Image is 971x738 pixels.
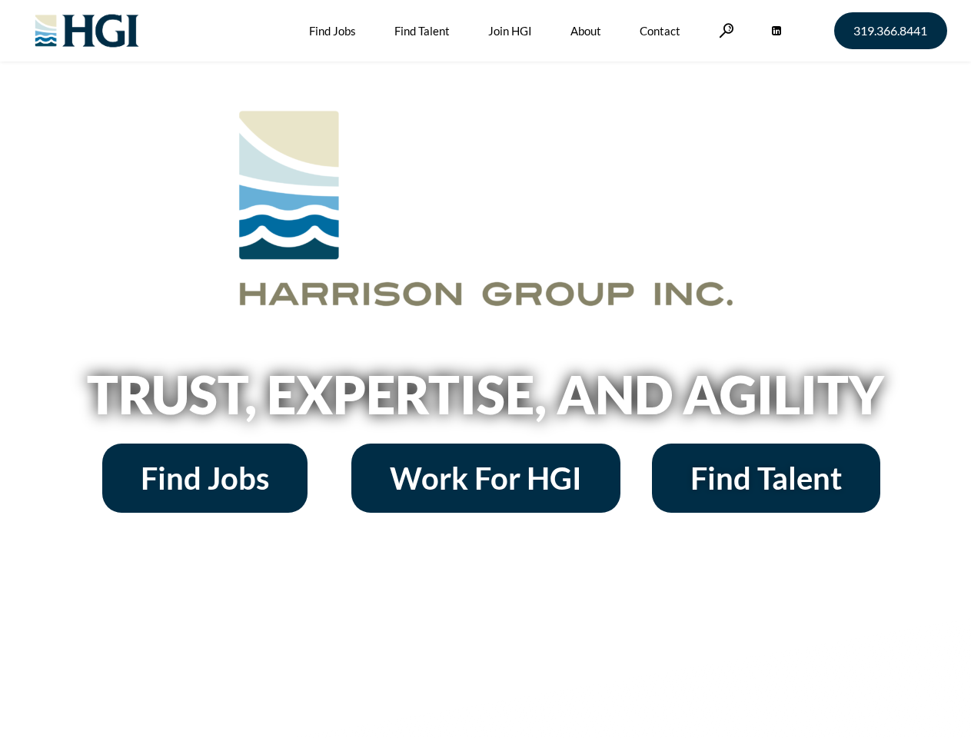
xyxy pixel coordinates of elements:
a: Find Talent [652,444,880,513]
span: Find Jobs [141,463,269,494]
span: Work For HGI [390,463,582,494]
span: Find Talent [690,463,842,494]
h2: Trust, Expertise, and Agility [48,368,924,421]
a: 319.366.8441 [834,12,947,49]
span: 319.366.8441 [853,25,927,37]
a: Search [719,23,734,38]
a: Work For HGI [351,444,620,513]
a: Find Jobs [102,444,308,513]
